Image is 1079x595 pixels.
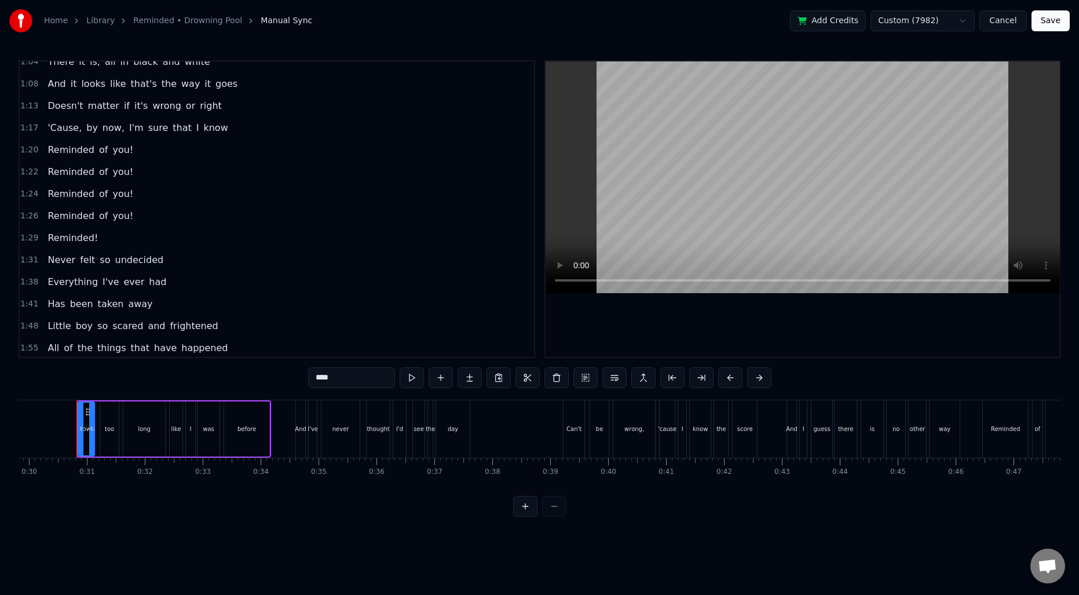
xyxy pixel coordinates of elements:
[832,468,848,477] div: 0:44
[1034,425,1040,433] div: of
[133,99,149,112] span: it's
[123,99,131,112] span: if
[180,77,201,90] span: way
[46,165,96,178] span: Reminded
[601,468,616,477] div: 0:40
[180,341,229,355] span: happened
[20,78,38,90] span: 1:08
[20,188,38,200] span: 1:24
[566,425,581,433] div: Can't
[171,425,181,433] div: like
[369,468,385,477] div: 0:36
[111,209,134,222] span: you!
[682,425,683,433] div: I
[20,144,38,156] span: 1:20
[46,187,96,200] span: Reminded
[396,425,403,433] div: I'd
[20,166,38,178] span: 1:22
[85,121,99,134] span: by
[202,121,229,134] span: know
[109,77,127,90] span: like
[910,425,926,433] div: other
[148,275,167,289] span: had
[870,425,875,433] div: is
[214,77,239,90] span: goes
[20,210,38,222] span: 1:26
[137,468,153,477] div: 0:32
[133,15,242,27] a: Reminded • Drowning Pool
[20,298,38,310] span: 1:41
[20,254,38,266] span: 1:31
[63,341,74,355] span: of
[98,253,111,267] span: so
[171,121,193,134] span: that
[790,10,866,31] button: Add Credits
[169,319,219,333] span: frightened
[659,468,674,477] div: 0:41
[311,468,327,477] div: 0:35
[203,425,214,433] div: was
[105,425,114,433] div: too
[101,275,120,289] span: I've
[46,55,75,68] span: There
[624,425,644,433] div: wrong,
[98,143,109,156] span: of
[69,297,94,311] span: been
[96,319,109,333] span: so
[44,15,312,27] nav: breadcrumb
[98,165,109,178] span: of
[786,425,798,433] div: And
[111,143,134,156] span: you!
[1060,425,1073,433] div: you!
[1030,549,1065,583] div: Open chat
[119,55,130,68] span: in
[78,55,86,68] span: it
[774,468,790,477] div: 0:43
[76,341,94,355] span: the
[46,341,60,355] span: All
[97,297,125,311] span: taken
[87,99,120,112] span: matter
[693,425,708,433] div: know
[70,77,78,90] span: it
[129,341,151,355] span: that
[237,425,256,433] div: before
[9,9,32,32] img: youka
[596,425,603,433] div: be
[20,276,38,288] span: 1:38
[20,342,38,354] span: 1:55
[203,77,212,90] span: it
[803,425,804,433] div: I
[46,297,66,311] span: Has
[890,468,906,477] div: 0:45
[79,253,96,267] span: felt
[46,209,96,222] span: Reminded
[80,77,107,90] span: looks
[1032,10,1070,31] button: Save
[195,121,200,134] span: I
[46,143,96,156] span: Reminded
[111,165,134,178] span: you!
[20,320,38,332] span: 1:48
[190,425,192,433] div: I
[123,275,146,289] span: ever
[98,187,109,200] span: of
[86,15,115,27] a: Library
[46,275,99,289] span: Everything
[20,122,38,134] span: 1:17
[138,425,151,433] div: long
[185,99,196,112] span: or
[79,468,95,477] div: 0:31
[46,77,67,90] span: And
[46,253,76,267] span: Never
[114,253,164,267] span: undecided
[89,55,101,68] span: is,
[20,56,38,68] span: 1:04
[308,425,318,433] div: I've
[96,341,127,355] span: things
[20,232,38,244] span: 1:29
[127,297,153,311] span: away
[128,121,145,134] span: I'm
[147,319,166,333] span: and
[543,468,558,477] div: 0:39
